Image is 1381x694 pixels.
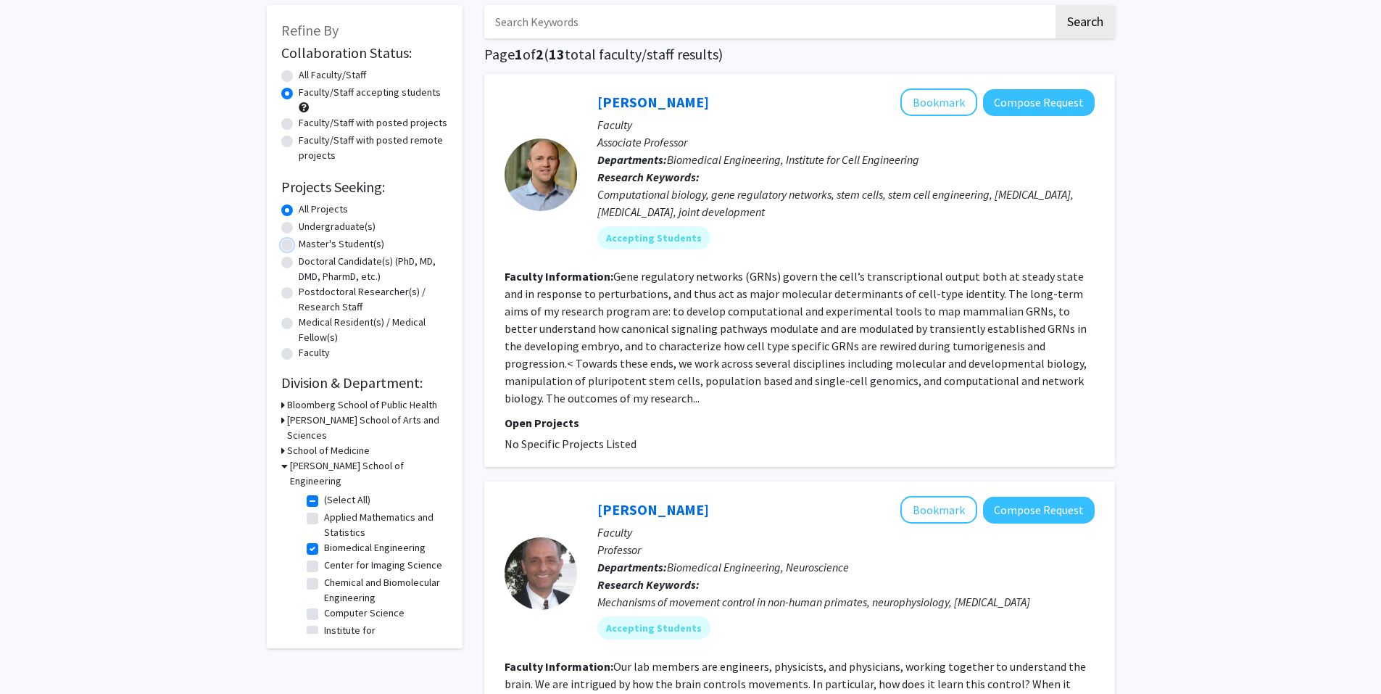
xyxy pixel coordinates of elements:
b: Faculty Information: [505,269,613,284]
h1: Page of ( total faculty/staff results) [484,46,1115,63]
p: Faculty [597,524,1095,541]
div: Computational biology, gene regulatory networks, stem cells, stem cell engineering, [MEDICAL_DATA... [597,186,1095,220]
b: Research Keywords: [597,170,700,184]
label: Faculty/Staff with posted projects [299,115,447,131]
h3: [PERSON_NAME] School of Engineering [290,458,448,489]
label: Master's Student(s) [299,236,384,252]
input: Search Keywords [484,5,1053,38]
button: Search [1056,5,1115,38]
p: Open Projects [505,414,1095,431]
label: All Faculty/Staff [299,67,366,83]
button: Compose Request to Reza Shadmehr [983,497,1095,524]
label: (Select All) [324,492,370,508]
div: Mechanisms of movement control in non-human primates, neurophysiology, [MEDICAL_DATA] [597,593,1095,611]
button: Add Reza Shadmehr to Bookmarks [900,496,977,524]
label: Center for Imaging Science [324,558,442,573]
h2: Collaboration Status: [281,44,448,62]
mat-chip: Accepting Students [597,226,710,249]
a: [PERSON_NAME] [597,500,709,519]
span: 13 [549,45,565,63]
span: 1 [515,45,523,63]
label: Faculty/Staff accepting students [299,85,441,100]
label: Medical Resident(s) / Medical Fellow(s) [299,315,448,345]
h3: [PERSON_NAME] School of Arts and Sciences [287,413,448,443]
b: Departments: [597,560,667,574]
label: Chemical and Biomolecular Engineering [324,575,444,606]
label: Institute for NanoBioTechnology (INBT) [324,623,444,653]
h2: Division & Department: [281,374,448,392]
b: Faculty Information: [505,659,613,674]
label: Postdoctoral Researcher(s) / Research Staff [299,284,448,315]
p: Faculty [597,116,1095,133]
button: Compose Request to Patrick Cahan [983,89,1095,116]
span: Biomedical Engineering, Neuroscience [667,560,849,574]
span: Biomedical Engineering, Institute for Cell Engineering [667,152,919,167]
iframe: Chat [11,629,62,683]
label: All Projects [299,202,348,217]
label: Applied Mathematics and Statistics [324,510,444,540]
span: 2 [536,45,544,63]
span: No Specific Projects Listed [505,437,636,451]
b: Research Keywords: [597,577,700,592]
p: Associate Professor [597,133,1095,151]
h3: Bloomberg School of Public Health [287,397,437,413]
button: Add Patrick Cahan to Bookmarks [900,88,977,116]
fg-read-more: Gene regulatory networks (GRNs) govern the cell’s transcriptional output both at steady state and... [505,269,1087,405]
label: Faculty [299,345,330,360]
span: Refine By [281,21,339,39]
label: Undergraduate(s) [299,219,376,234]
h2: Projects Seeking: [281,178,448,196]
label: Biomedical Engineering [324,540,426,555]
label: Faculty/Staff with posted remote projects [299,133,448,163]
label: Doctoral Candidate(s) (PhD, MD, DMD, PharmD, etc.) [299,254,448,284]
b: Departments: [597,152,667,167]
mat-chip: Accepting Students [597,616,710,640]
a: [PERSON_NAME] [597,93,709,111]
label: Computer Science [324,606,405,621]
h3: School of Medicine [287,443,370,458]
p: Professor [597,541,1095,558]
